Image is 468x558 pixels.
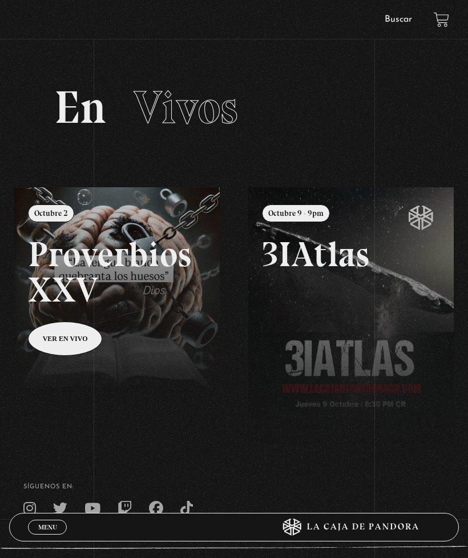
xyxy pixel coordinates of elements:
[385,15,412,24] a: Buscar
[23,484,445,490] h4: SÍguenos en:
[134,80,238,135] span: Vivos
[38,524,57,531] span: Menu
[54,85,414,130] h2: En
[34,533,61,541] span: Cerrar
[434,11,449,27] a: View your shopping cart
